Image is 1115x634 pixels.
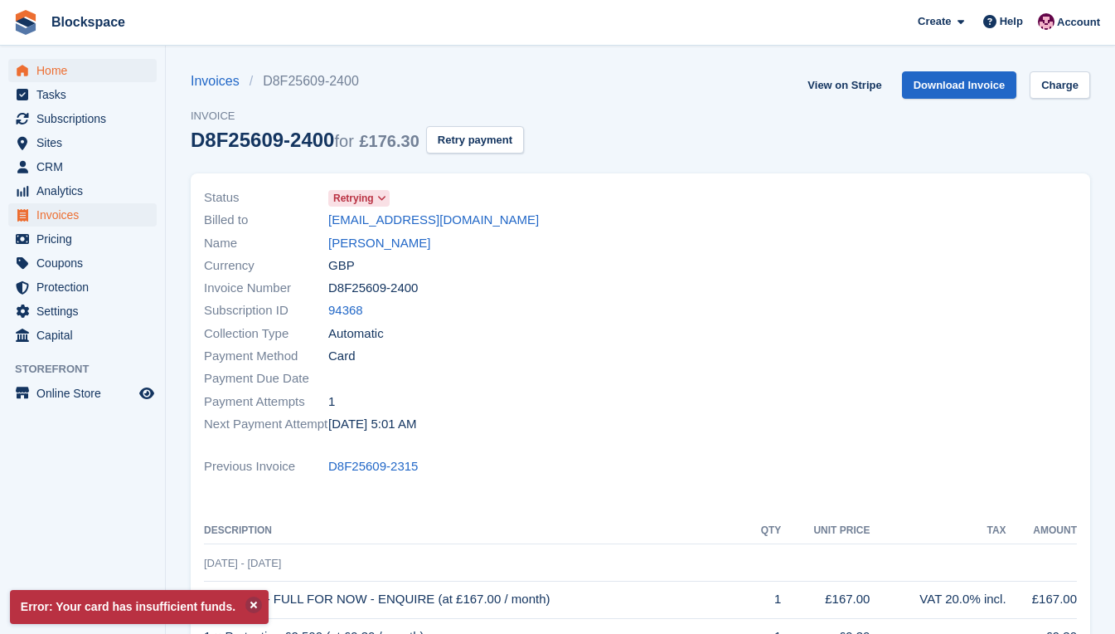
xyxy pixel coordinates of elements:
[8,227,157,251] a: menu
[328,301,363,320] a: 94368
[204,393,328,412] span: Payment Attempts
[204,324,328,344] span: Collection Type
[8,155,157,178] a: menu
[749,581,781,618] td: 1
[36,324,136,347] span: Capital
[328,188,390,207] a: Retrying
[204,415,328,434] span: Next Payment Attempt
[8,203,157,227] a: menu
[204,234,328,253] span: Name
[8,300,157,323] a: menu
[8,131,157,154] a: menu
[328,234,430,253] a: [PERSON_NAME]
[8,179,157,202] a: menu
[191,129,419,151] div: D8F25609-2400
[426,126,524,154] button: Retry payment
[8,251,157,275] a: menu
[36,83,136,106] span: Tasks
[902,71,1017,99] a: Download Invoice
[10,590,269,624] p: Error: Your card has insufficient funds.
[204,457,328,476] span: Previous Invoice
[204,557,281,569] span: [DATE] - [DATE]
[36,155,136,178] span: CRM
[191,71,250,91] a: Invoices
[1000,13,1023,30] span: Help
[204,518,749,544] th: Description
[204,188,328,207] span: Status
[36,227,136,251] span: Pricing
[1038,13,1054,30] img: Blockspace
[204,301,328,320] span: Subscription ID
[801,71,888,99] a: View on Stripe
[1006,581,1077,618] td: £167.00
[870,518,1006,544] th: Tax
[15,361,165,378] span: Storefront
[36,131,136,154] span: Sites
[8,107,157,130] a: menu
[8,59,157,82] a: menu
[13,10,38,35] img: stora-icon-8386f47178a22dfd0bd8f6a31ec36ba5ce8667c1dd55bd0f319d3a0aa187defe.svg
[36,107,136,130] span: Subscriptions
[36,203,136,227] span: Invoices
[334,132,353,150] span: for
[1057,14,1100,31] span: Account
[333,191,374,206] span: Retrying
[328,393,335,412] span: 1
[328,256,355,276] span: GBP
[8,324,157,347] a: menu
[8,276,157,299] a: menu
[749,518,781,544] th: QTY
[8,83,157,106] a: menu
[328,324,384,344] span: Automatic
[328,347,356,366] span: Card
[328,415,416,434] time: 2025-08-14 04:01:33 UTC
[36,276,136,299] span: Protection
[328,279,418,298] span: D8F25609-2400
[204,279,328,298] span: Invoice Number
[1006,518,1077,544] th: Amount
[328,211,539,230] a: [EMAIL_ADDRESS][DOMAIN_NAME]
[36,59,136,82] span: Home
[359,132,419,150] span: £176.30
[36,179,136,202] span: Analytics
[204,581,749,618] td: 1 × 50 sqft - FULL FOR NOW - ENQUIRE (at £167.00 / month)
[191,71,524,91] nav: breadcrumbs
[781,581,870,618] td: £167.00
[191,108,524,124] span: Invoice
[1030,71,1090,99] a: Charge
[204,347,328,366] span: Payment Method
[204,211,328,230] span: Billed to
[781,518,870,544] th: Unit Price
[36,251,136,275] span: Coupons
[870,590,1006,609] div: VAT 20.0% incl.
[137,383,157,403] a: Preview store
[36,382,136,405] span: Online Store
[918,13,951,30] span: Create
[204,369,328,388] span: Payment Due Date
[204,256,328,276] span: Currency
[328,457,418,476] a: D8F25609-2315
[36,300,136,323] span: Settings
[8,382,157,405] a: menu
[45,8,132,36] a: Blockspace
